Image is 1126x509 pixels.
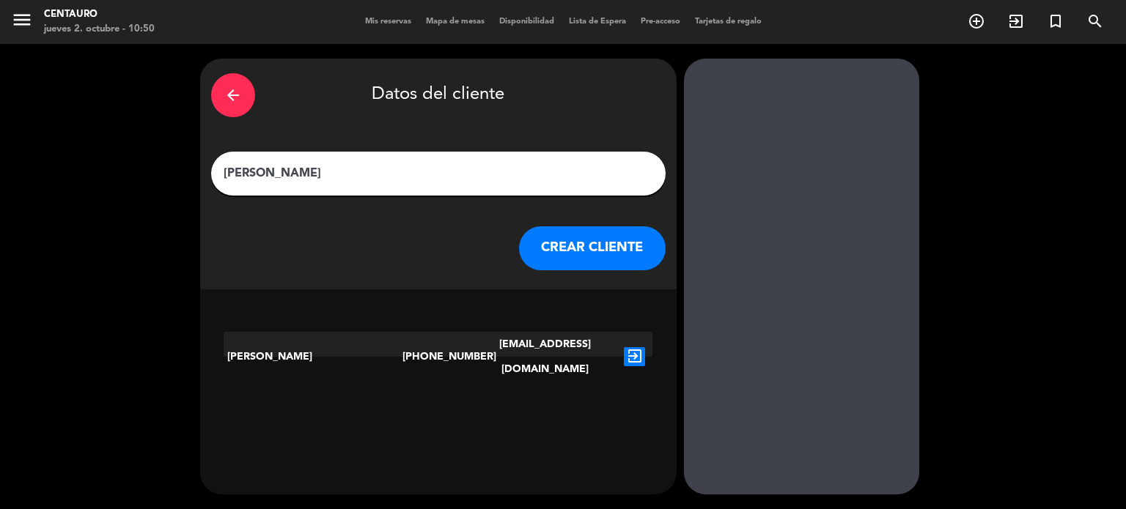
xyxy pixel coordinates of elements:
span: Pre-acceso [633,18,688,26]
i: arrow_back [224,86,242,104]
i: menu [11,9,33,31]
i: add_circle_outline [968,12,985,30]
span: Tarjetas de regalo [688,18,769,26]
div: [PHONE_NUMBER] [402,332,474,382]
button: CREAR CLIENTE [519,226,666,270]
span: Mapa de mesas [419,18,492,26]
i: turned_in_not [1047,12,1064,30]
i: exit_to_app [624,347,645,366]
div: Centauro [44,7,155,22]
div: jueves 2. octubre - 10:50 [44,22,155,37]
button: menu [11,9,33,36]
div: Datos del cliente [211,70,666,121]
div: [PERSON_NAME] [224,332,402,382]
i: search [1086,12,1104,30]
div: [EMAIL_ADDRESS][DOMAIN_NAME] [474,332,617,382]
span: Mis reservas [358,18,419,26]
input: Escriba nombre, correo electrónico o número de teléfono... [222,163,655,184]
span: Disponibilidad [492,18,562,26]
span: Lista de Espera [562,18,633,26]
i: exit_to_app [1007,12,1025,30]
